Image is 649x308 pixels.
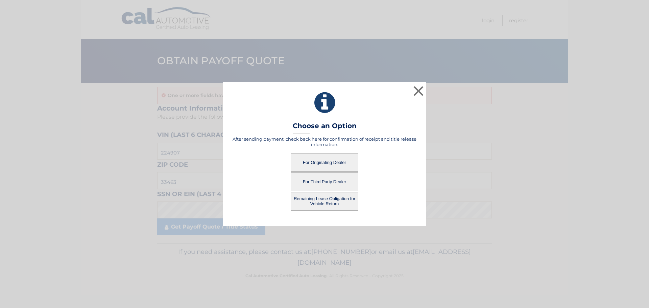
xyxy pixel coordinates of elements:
button: For Originating Dealer [291,153,358,172]
h3: Choose an Option [293,122,357,134]
button: × [412,84,425,98]
button: For Third Party Dealer [291,172,358,191]
button: Remaining Lease Obligation for Vehicle Return [291,192,358,211]
h5: After sending payment, check back here for confirmation of receipt and title release information. [232,136,417,147]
